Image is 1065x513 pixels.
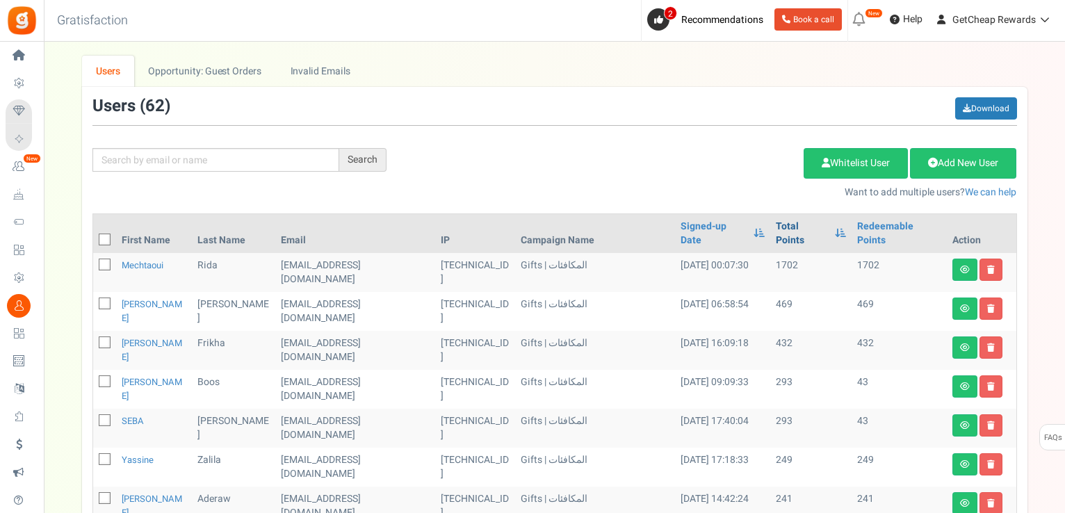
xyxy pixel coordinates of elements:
[770,409,851,448] td: 293
[987,266,995,274] i: Delete user
[960,382,970,391] i: View details
[900,13,922,26] span: Help
[865,8,883,18] em: New
[339,148,387,172] div: Search
[770,292,851,331] td: 469
[6,155,38,179] a: New
[515,370,675,409] td: Gifts | المكافئات
[987,382,995,391] i: Delete user
[6,5,38,36] img: Gratisfaction
[965,185,1016,199] a: We can help
[960,460,970,469] i: View details
[122,375,182,402] a: [PERSON_NAME]
[122,414,144,427] a: SEBA
[122,336,182,364] a: [PERSON_NAME]
[192,448,275,487] td: Zalila
[675,370,771,409] td: [DATE] 09:09:33
[960,343,970,352] i: View details
[134,56,275,87] a: Opportunity: Guest Orders
[852,370,947,409] td: 43
[776,220,827,247] a: Total Points
[192,292,275,331] td: [PERSON_NAME]
[770,331,851,370] td: 432
[275,292,435,331] td: customer
[435,370,515,409] td: [TECHNICAL_ID]
[770,253,851,292] td: 1702
[884,8,928,31] a: Help
[275,214,435,253] th: Email
[275,253,435,292] td: subscriber
[910,148,1016,179] a: Add New User
[122,298,182,325] a: [PERSON_NAME]
[675,331,771,370] td: [DATE] 16:09:18
[675,409,771,448] td: [DATE] 17:40:04
[664,6,677,20] span: 2
[435,214,515,253] th: IP
[960,421,970,430] i: View details
[435,253,515,292] td: [TECHNICAL_ID]
[647,8,769,31] a: 2 Recommendations
[192,409,275,448] td: [PERSON_NAME]
[515,253,675,292] td: Gifts | المكافئات
[1043,425,1062,451] span: FAQs
[275,409,435,448] td: subscriber
[987,421,995,430] i: Delete user
[145,94,165,118] span: 62
[774,8,842,31] a: Book a call
[675,292,771,331] td: [DATE] 06:58:54
[675,253,771,292] td: [DATE] 00:07:30
[82,56,135,87] a: Users
[770,370,851,409] td: 293
[770,448,851,487] td: 249
[92,97,170,115] h3: Users ( )
[960,499,970,507] i: View details
[122,259,163,272] a: mechtaoui
[42,7,143,35] h3: Gratisfaction
[275,331,435,370] td: customer
[192,253,275,292] td: rida
[947,214,1016,253] th: Action
[852,292,947,331] td: 469
[852,331,947,370] td: 432
[987,343,995,352] i: Delete user
[275,448,435,487] td: subscriber
[192,214,275,253] th: Last Name
[435,292,515,331] td: [TECHNICAL_ID]
[515,214,675,253] th: Campaign Name
[681,220,747,247] a: Signed-up Date
[435,409,515,448] td: [TECHNICAL_ID]
[952,13,1036,27] span: GetCheap Rewards
[515,409,675,448] td: Gifts | المكافئات
[987,460,995,469] i: Delete user
[960,266,970,274] i: View details
[804,148,908,179] a: Whitelist User
[852,253,947,292] td: 1702
[675,448,771,487] td: [DATE] 17:18:33
[192,331,275,370] td: Frikha
[987,304,995,313] i: Delete user
[955,97,1017,120] a: Download
[116,214,193,253] th: First Name
[192,370,275,409] td: boos
[857,220,941,247] a: Redeemable Points
[852,448,947,487] td: 249
[122,453,154,466] a: Yassine
[276,56,364,87] a: Invalid Emails
[987,499,995,507] i: Delete user
[435,448,515,487] td: [TECHNICAL_ID]
[92,148,339,172] input: Search by email or name
[407,186,1017,199] p: Want to add multiple users?
[960,304,970,313] i: View details
[435,331,515,370] td: [TECHNICAL_ID]
[515,331,675,370] td: Gifts | المكافئات
[275,370,435,409] td: subscriber
[852,409,947,448] td: 43
[23,154,41,163] em: New
[681,13,763,27] span: Recommendations
[515,448,675,487] td: Gifts | المكافئات
[515,292,675,331] td: Gifts | المكافئات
